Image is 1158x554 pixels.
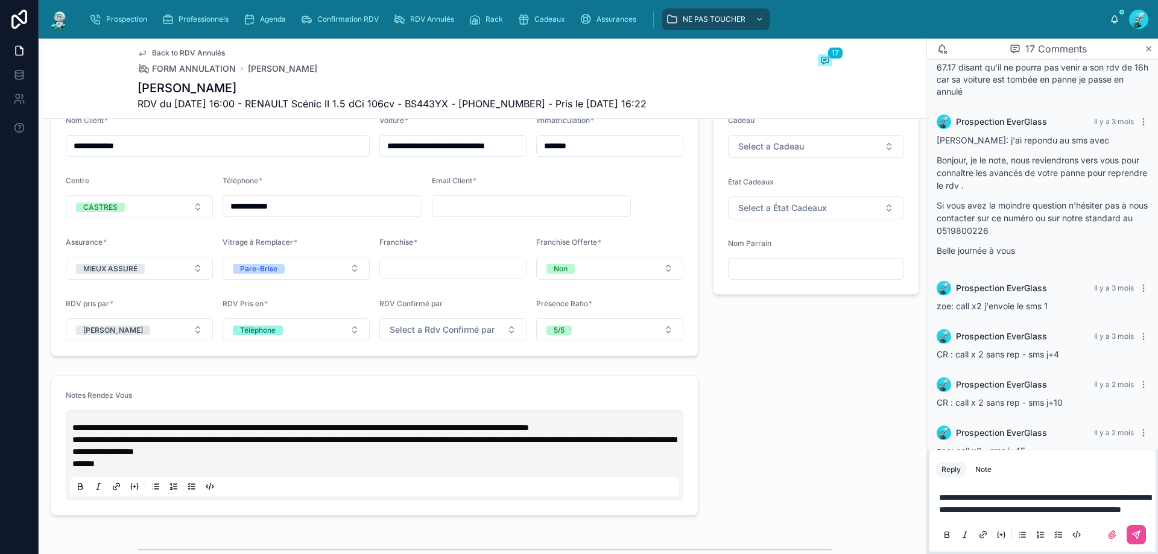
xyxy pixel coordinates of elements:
[390,8,463,30] a: RDV Annulés
[66,391,132,400] span: Notes Rendez Vous
[297,8,387,30] a: Confirmation RDV
[937,445,1025,456] span: zoe: call x2 +sms j+45
[975,465,992,474] div: Note
[554,264,568,274] div: Non
[152,48,225,58] span: Back to RDV Annulés
[240,326,276,335] div: Téléphone
[956,282,1047,294] span: Prospection EverGlass
[317,14,379,24] span: Confirmation RDV
[239,8,294,30] a: Agenda
[66,299,109,308] span: RDV pris par
[1094,332,1134,341] span: Il y a 3 mois
[970,462,996,477] button: Note
[937,244,1148,257] p: Belle journée à vous
[223,257,370,280] button: Select Button
[80,6,1110,33] div: scrollable content
[260,14,286,24] span: Agenda
[240,264,277,274] div: Pare-Brise
[956,116,1047,128] span: Prospection EverGlass
[728,135,904,158] button: Select Button
[1094,380,1134,389] span: Il y a 2 mois
[937,349,1059,359] span: CR : call x 2 sans rep - sms j+4
[728,177,774,186] span: État Cadeaux
[956,427,1047,439] span: Prospection EverGlass
[66,257,213,280] button: Select Button
[536,299,588,308] span: Présence Ratio
[223,299,264,308] span: RDV Pris en
[465,8,511,30] a: Rack
[738,202,827,214] span: Select a État Cadeaux
[66,318,213,341] button: Select Button
[223,238,293,247] span: Vitrage à Remplacer
[83,264,138,274] div: MIEUX ASSURÉ
[683,14,745,24] span: NE PAS TOUCHER
[937,199,1148,237] p: Si vous avez la moindre question n'hésiter pas à nous contacter sur ce numéro ou sur notre standa...
[248,63,317,75] a: [PERSON_NAME]
[66,116,104,125] span: Nom Client
[138,48,225,58] a: Back to RDV Annulés
[536,257,683,280] button: Select Button
[379,318,527,341] button: Select Button
[48,10,70,29] img: App logo
[738,140,804,153] span: Select a Cadeau
[1094,428,1134,437] span: Il y a 2 mois
[534,14,565,24] span: Cadeaux
[728,197,904,219] button: Select Button
[179,14,229,24] span: Professionnels
[536,318,683,341] button: Select Button
[827,47,843,59] span: 17
[937,462,966,477] button: Reply
[83,326,143,335] div: [PERSON_NAME]
[223,318,370,341] button: Select Button
[956,330,1047,342] span: Prospection EverGlass
[138,80,647,96] h1: [PERSON_NAME]
[937,154,1148,192] p: Bonjour, je le note, nous reviendrons vers vous pour connaître les avancés de votre panne pour re...
[536,116,590,125] span: Immatriculation
[432,176,472,185] span: Email Client
[152,63,236,75] span: FORM ANNULATION
[106,14,147,24] span: Prospection
[576,8,645,30] a: Assurances
[937,134,1148,146] p: [PERSON_NAME]: j'ai repondu au sms avec
[818,54,832,69] button: 17
[536,238,597,247] span: Franchise Offerte
[937,301,1048,311] span: zoe: call x2 j'envoie le sms 1
[514,8,574,30] a: Cadeaux
[662,8,770,30] a: NE PAS TOUCHER
[223,176,258,185] span: Téléphone
[379,116,404,125] span: Voiture
[138,63,236,75] a: FORM ANNULATION
[956,379,1047,391] span: Prospection EverGlass
[1025,42,1087,56] span: 17 Comments
[486,14,503,24] span: Rack
[138,96,647,111] span: RDV du [DATE] 16:00 - RENAULT Scénic II 1.5 dCi 106cv - BS443YX - [PHONE_NUMBER] - Pris le [DATE]...
[728,239,771,248] span: Nom Parrain
[728,116,755,125] span: Cadeau
[66,238,103,247] span: Assurance
[596,14,636,24] span: Assurances
[937,397,1063,408] span: CR : call x 2 sans rep - sms j+10
[379,238,413,247] span: Franchise
[390,324,495,336] span: Select a Rdv Confirmé par
[66,176,89,185] span: Centre
[1094,283,1134,292] span: Il y a 3 mois
[158,8,237,30] a: Professionnels
[66,195,213,218] button: Select Button
[410,14,454,24] span: RDV Annulés
[379,299,443,308] span: RDV Confirmé par
[83,203,118,212] div: CASTRES
[86,8,156,30] a: Prospection
[554,326,565,335] div: 5/5
[1094,117,1134,126] span: Il y a 3 mois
